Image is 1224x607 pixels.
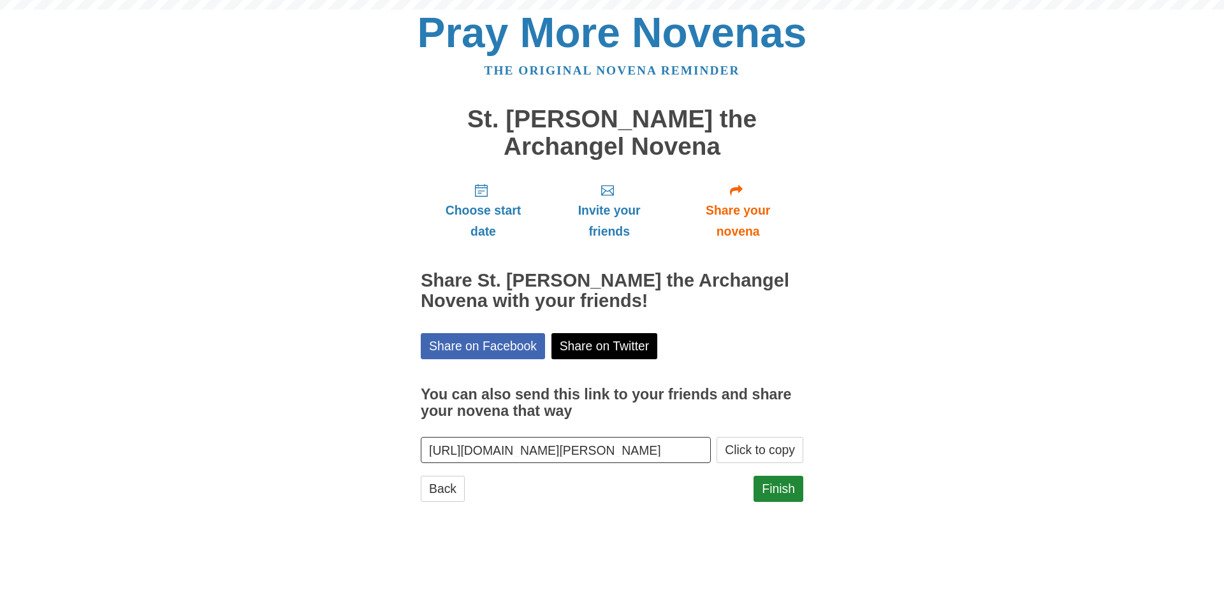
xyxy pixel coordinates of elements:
[421,387,803,419] h3: You can also send this link to your friends and share your novena that way
[484,64,740,77] a: The original novena reminder
[421,476,465,502] a: Back
[717,437,803,463] button: Click to copy
[673,173,803,248] a: Share your novena
[558,200,660,242] span: Invite your friends
[685,200,790,242] span: Share your novena
[551,333,658,359] a: Share on Twitter
[433,200,533,242] span: Choose start date
[754,476,803,502] a: Finish
[421,173,546,248] a: Choose start date
[421,106,803,160] h1: St. [PERSON_NAME] the Archangel Novena
[418,9,807,56] a: Pray More Novenas
[546,173,673,248] a: Invite your friends
[421,271,803,311] h2: Share St. [PERSON_NAME] the Archangel Novena with your friends!
[421,333,545,359] a: Share on Facebook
